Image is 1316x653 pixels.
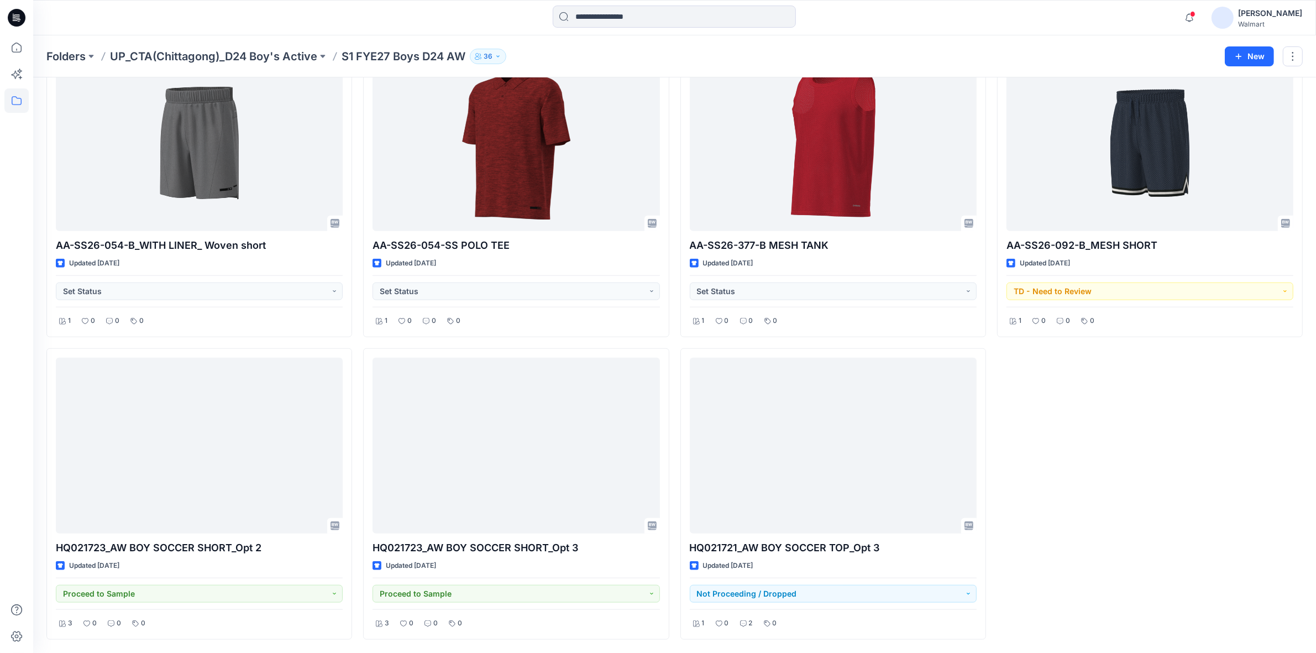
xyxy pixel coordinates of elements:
p: 0 [773,315,778,327]
p: HQ021723_AW BOY SOCCER SHORT_Opt 2 [56,540,343,556]
div: Walmart [1238,20,1302,28]
p: 0 [456,315,460,327]
p: 1 [1019,315,1021,327]
p: 1 [68,315,71,327]
div: [PERSON_NAME] [1238,7,1302,20]
p: 2 [749,618,753,629]
p: S1 FYE27 Boys D24 AW [342,49,465,64]
a: HQ021723_AW BOY SOCCER SHORT_Opt 3 [373,358,659,534]
p: 0 [117,618,121,629]
p: 0 [725,618,729,629]
p: 0 [141,618,145,629]
a: UP_CTA(Chittagong)_D24 Boy's Active [110,49,317,64]
a: AA-SS26-054-SS POLO TEE [373,55,659,231]
p: 3 [68,618,72,629]
p: 0 [92,618,97,629]
p: 0 [725,315,729,327]
p: 1 [702,315,705,327]
p: Updated [DATE] [703,258,753,269]
p: Updated [DATE] [703,560,753,572]
p: 0 [749,315,753,327]
button: 36 [470,49,506,64]
p: 36 [484,50,492,62]
a: HQ021721_AW BOY SOCCER TOP_Opt 3 [690,358,977,534]
p: Updated [DATE] [386,560,436,572]
img: avatar [1212,7,1234,29]
p: 1 [385,315,387,327]
p: HQ021723_AW BOY SOCCER SHORT_Opt 3 [373,540,659,556]
p: 0 [432,315,436,327]
p: 0 [409,618,413,629]
p: 0 [91,315,95,327]
p: 0 [433,618,438,629]
p: 0 [458,618,462,629]
p: Updated [DATE] [1020,258,1070,269]
p: AA-SS26-092-B_MESH SHORT [1006,238,1293,253]
p: 0 [773,618,777,629]
p: 1 [702,618,705,629]
p: 0 [407,315,412,327]
p: Updated [DATE] [69,560,119,572]
p: 0 [115,315,119,327]
p: 0 [1090,315,1094,327]
p: AA-SS26-054-B_WITH LINER_ Woven short [56,238,343,253]
p: 0 [1041,315,1046,327]
a: AA-SS26-092-B_MESH SHORT [1006,55,1293,231]
a: AA-SS26-377-B MESH TANK [690,55,977,231]
p: 3 [385,618,389,629]
p: HQ021721_AW BOY SOCCER TOP_Opt 3 [690,540,977,556]
p: Updated [DATE] [386,258,436,269]
a: AA-SS26-054-B_WITH LINER_ Woven short [56,55,343,231]
p: AA-SS26-377-B MESH TANK [690,238,977,253]
button: New [1225,46,1274,66]
p: 0 [139,315,144,327]
p: Updated [DATE] [69,258,119,269]
a: Folders [46,49,86,64]
p: 0 [1066,315,1070,327]
p: AA-SS26-054-SS POLO TEE [373,238,659,253]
